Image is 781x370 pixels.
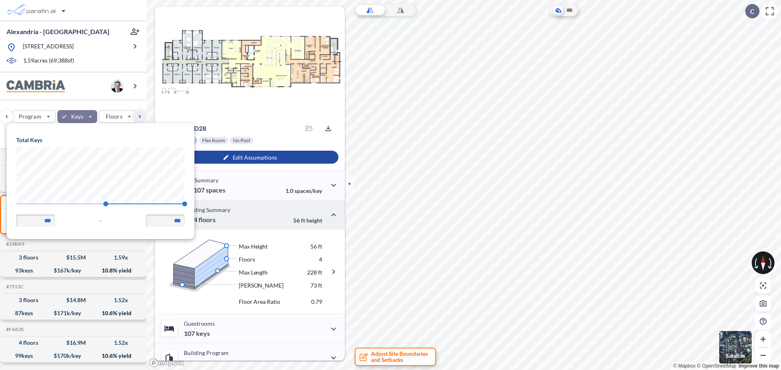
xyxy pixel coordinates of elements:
[239,242,268,249] p: Max Height
[57,110,97,123] button: Keys
[355,348,436,366] button: Adjust Site Boundariesand Setbacks
[739,363,779,369] a: Improve this map
[4,241,24,247] h5: #24BA9
[19,113,41,121] p: Program
[23,42,74,52] p: [STREET_ADDRESS]
[286,187,322,194] p: 1.0
[319,255,322,262] p: 4
[233,137,250,144] p: No Pool
[7,80,65,93] img: BrandImage
[301,217,305,224] span: ft
[184,177,218,184] p: Site Summary
[12,110,56,123] button: Program
[184,349,229,356] p: Building Program
[4,156,25,162] h5: #24BBD
[199,216,216,224] span: floors
[719,331,752,364] button: Switcher ImageSatellite
[239,255,255,262] p: Floors
[184,216,216,224] p: 4
[307,268,322,275] p: 228 ft
[295,187,322,194] span: spaces/key
[4,327,24,332] h5: #F4A2E
[239,268,268,275] p: Max Length
[16,136,185,144] h5: Total Keys
[149,358,185,368] a: Mapbox homepage
[184,359,211,367] p: 55.0K
[293,360,322,367] p: 514
[111,80,124,93] img: user logo
[206,186,225,194] span: spaces
[239,297,280,304] p: Floor Area Ratio
[202,137,225,144] p: Flex Room
[165,239,237,292] img: floors image
[553,5,563,15] button: Aerial View
[306,217,322,224] span: height
[184,320,215,327] p: Guestrooms
[196,329,210,338] span: keys
[161,151,338,164] button: Edit Assumptions
[726,353,745,359] p: Satellite
[99,110,137,123] button: Floors
[750,8,755,15] p: C
[184,329,210,338] p: 107
[4,198,33,205] h5: #64D28
[310,242,322,249] p: 56 ft
[23,56,74,65] p: 1.59 acres ( 69,388 sf)
[673,363,696,369] a: Mapbox
[184,206,230,213] p: Building Summary
[184,186,225,194] p: 107
[310,281,322,288] p: 73 ft
[239,281,284,288] p: [PERSON_NAME]
[4,284,24,290] h5: #7515C
[697,363,736,369] a: OpenStreetMap
[304,360,322,367] span: gsf/key
[202,359,211,367] span: gsf
[293,217,322,224] p: 56
[7,27,109,36] p: Alexandria - [GEOGRAPHIC_DATA]
[565,5,574,15] button: Site Plan
[311,297,322,304] p: 0.79
[233,154,277,161] p: Edit Assumptions
[106,113,122,121] p: Floors
[719,331,752,364] img: Switcher Image
[371,351,428,363] span: Adjust Site Boundaries and Setbacks
[16,214,185,227] div: -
